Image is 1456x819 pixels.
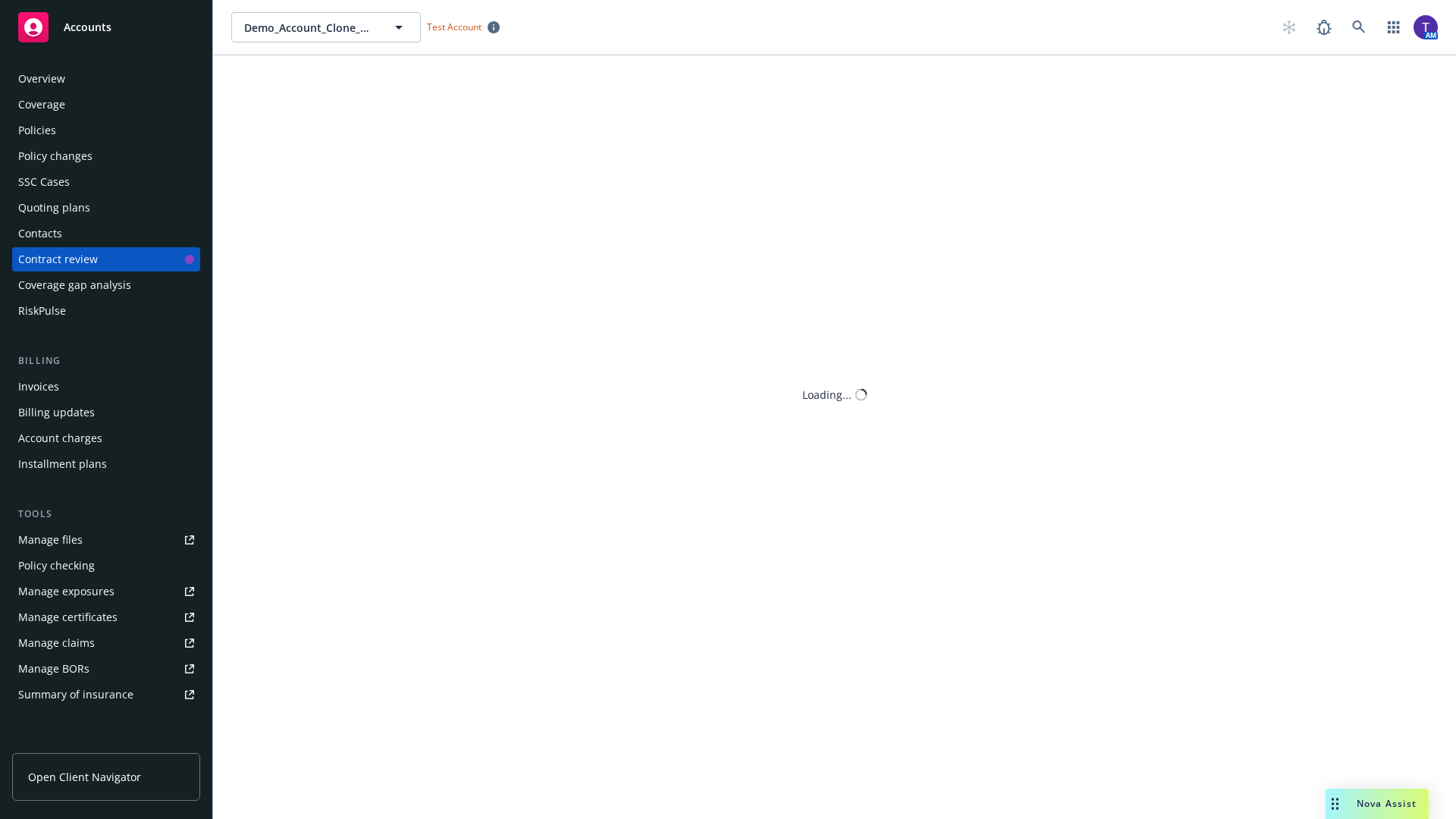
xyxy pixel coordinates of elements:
[12,554,200,578] a: Policy checking
[12,353,200,369] div: Billing
[12,631,200,655] a: Manage claims
[427,20,482,33] span: Test Account
[12,507,200,522] div: Tools
[12,737,200,752] div: Analytics hub
[1379,12,1409,42] a: Switch app
[18,67,65,91] div: Overview
[18,452,107,476] div: Installment plans
[12,118,200,143] a: Policies
[18,118,56,143] div: Policies
[18,93,65,117] div: Coverage
[12,657,200,681] a: Manage BORs
[18,426,102,450] div: Account charges
[18,631,95,655] div: Manage claims
[18,375,59,399] div: Invoices
[12,528,200,552] a: Manage files
[12,605,200,629] a: Manage certificates
[1274,12,1304,42] a: Start snowing
[12,375,200,399] a: Invoices
[12,426,200,450] a: Account charges
[1414,15,1438,39] img: photo
[12,144,200,168] a: Policy changes
[18,605,118,629] div: Manage certificates
[18,144,93,168] div: Policy changes
[12,452,200,476] a: Installment plans
[1326,789,1345,819] div: Drag to move
[421,19,506,35] span: Test Account
[1326,789,1429,819] button: Nova Assist
[18,528,83,552] div: Manage files
[18,273,131,297] div: Coverage gap analysis
[231,12,421,42] button: Demo_Account_Clone_QA_CR_Tests_Client
[12,67,200,91] a: Overview
[244,20,375,36] span: Demo_Account_Clone_QA_CR_Tests_Client
[64,21,111,33] span: Accounts
[802,387,852,403] div: Loading...
[12,93,200,117] a: Coverage
[1309,12,1339,42] a: Report a Bug
[12,6,200,49] a: Accounts
[18,400,95,425] div: Billing updates
[12,221,200,246] a: Contacts
[1357,797,1417,810] span: Nova Assist
[12,247,200,271] a: Contract review
[12,196,200,220] a: Quoting plans
[12,170,200,194] a: SSC Cases
[18,196,90,220] div: Quoting plans
[12,579,200,604] a: Manage exposures
[18,682,133,707] div: Summary of insurance
[18,170,70,194] div: SSC Cases
[28,769,141,785] span: Open Client Navigator
[12,682,200,707] a: Summary of insurance
[12,400,200,425] a: Billing updates
[12,299,200,323] a: RiskPulse
[1344,12,1374,42] a: Search
[18,247,98,271] div: Contract review
[18,554,95,578] div: Policy checking
[12,273,200,297] a: Coverage gap analysis
[18,221,62,246] div: Contacts
[18,299,66,323] div: RiskPulse
[18,657,89,681] div: Manage BORs
[18,579,115,604] div: Manage exposures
